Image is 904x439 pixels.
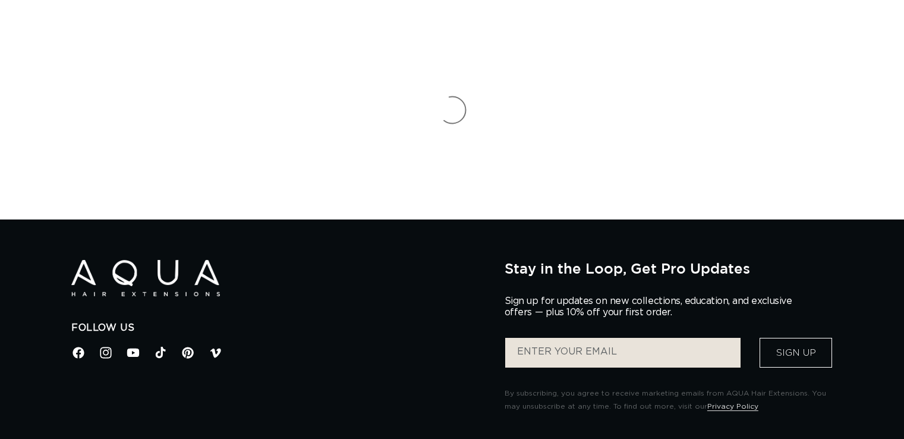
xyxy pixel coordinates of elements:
a: Privacy Policy [707,403,758,410]
h2: Follow Us [71,322,487,334]
h2: Stay in the Loop, Get Pro Updates [505,260,833,277]
input: ENTER YOUR EMAIL [505,338,741,368]
img: Aqua Hair Extensions [71,260,220,296]
p: Sign up for updates on new collections, education, and exclusive offers — plus 10% off your first... [505,296,802,318]
p: By subscribing, you agree to receive marketing emails from AQUA Hair Extensions. You may unsubscr... [505,387,833,413]
button: Sign Up [760,338,832,368]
